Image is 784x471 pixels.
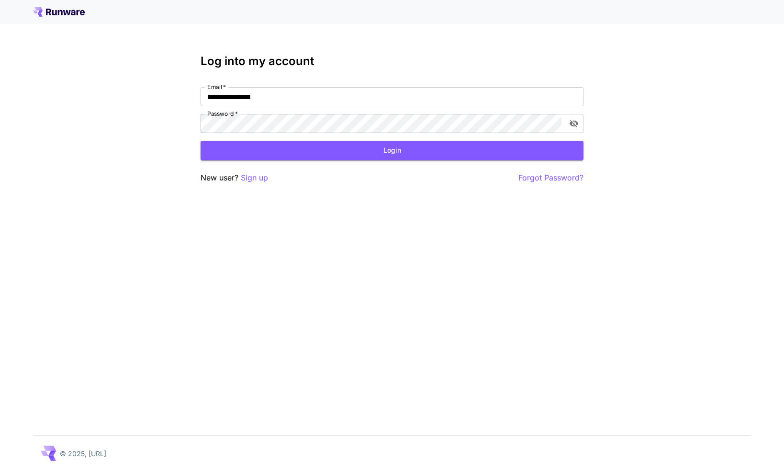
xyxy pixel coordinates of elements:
[201,141,583,160] button: Login
[518,172,583,184] button: Forgot Password?
[201,55,583,68] h3: Log into my account
[207,110,238,118] label: Password
[565,115,582,132] button: toggle password visibility
[60,449,106,459] p: © 2025, [URL]
[207,83,226,91] label: Email
[201,172,268,184] p: New user?
[241,172,268,184] button: Sign up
